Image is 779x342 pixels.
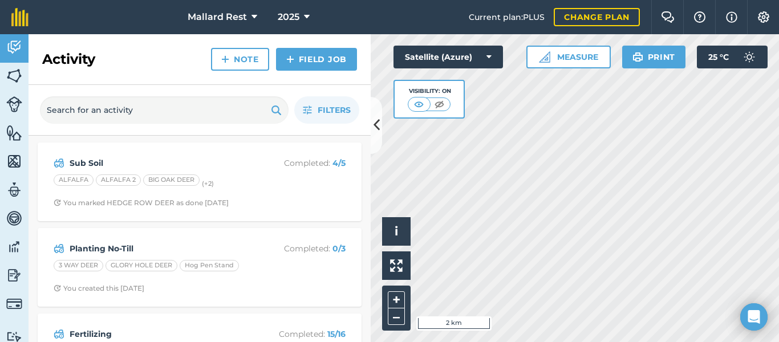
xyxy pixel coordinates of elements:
h2: Activity [42,50,95,68]
img: svg+xml;base64,PD94bWwgdmVyc2lvbj0iMS4wIiBlbmNvZGluZz0idXRmLTgiPz4KPCEtLSBHZW5lcmF0b3I6IEFkb2JlIE... [6,210,22,227]
div: Visibility: On [408,87,451,96]
a: Planting No-TillCompleted: 0/33 WAY DEERGLORY HOLE DEERHog Pen StandClock with arrow pointing clo... [44,235,355,300]
div: BIG OAK DEER [143,174,200,186]
img: A question mark icon [693,11,707,23]
img: svg+xml;base64,PD94bWwgdmVyc2lvbj0iMS4wIiBlbmNvZGluZz0idXRmLTgiPz4KPCEtLSBHZW5lcmF0b3I6IEFkb2JlIE... [6,296,22,312]
img: svg+xml;base64,PHN2ZyB4bWxucz0iaHR0cDovL3d3dy53My5vcmcvMjAwMC9zdmciIHdpZHRoPSI1NiIgaGVpZ2h0PSI2MC... [6,153,22,170]
p: Completed : [255,328,346,340]
img: Ruler icon [539,51,550,63]
img: Four arrows, one pointing top left, one top right, one bottom right and the last bottom left [390,259,403,272]
strong: Planting No-Till [70,242,250,255]
strong: 0 / 3 [332,243,346,254]
strong: Sub Soil [70,157,250,169]
strong: Fertilizing [70,328,250,340]
small: (+ 2 ) [202,180,214,188]
a: Change plan [554,8,640,26]
img: svg+xml;base64,PD94bWwgdmVyc2lvbj0iMS4wIiBlbmNvZGluZz0idXRmLTgiPz4KPCEtLSBHZW5lcmF0b3I6IEFkb2JlIE... [54,242,64,255]
button: Print [622,46,686,68]
img: A cog icon [757,11,770,23]
img: svg+xml;base64,PHN2ZyB4bWxucz0iaHR0cDovL3d3dy53My5vcmcvMjAwMC9zdmciIHdpZHRoPSI1MCIgaGVpZ2h0PSI0MC... [412,99,426,110]
div: Hog Pen Stand [180,260,239,271]
button: Satellite (Azure) [393,46,503,68]
span: Mallard Rest [188,10,247,24]
button: i [382,217,411,246]
span: 25 ° C [708,46,729,68]
img: svg+xml;base64,PHN2ZyB4bWxucz0iaHR0cDovL3d3dy53My5vcmcvMjAwMC9zdmciIHdpZHRoPSIxOSIgaGVpZ2h0PSIyNC... [271,103,282,117]
div: You marked HEDGE ROW DEER as done [DATE] [54,198,229,207]
img: svg+xml;base64,PD94bWwgdmVyc2lvbj0iMS4wIiBlbmNvZGluZz0idXRmLTgiPz4KPCEtLSBHZW5lcmF0b3I6IEFkb2JlIE... [6,267,22,284]
span: i [395,224,398,238]
div: 3 WAY DEER [54,260,103,271]
img: fieldmargin Logo [11,8,29,26]
img: Two speech bubbles overlapping with the left bubble in the forefront [661,11,675,23]
img: svg+xml;base64,PD94bWwgdmVyc2lvbj0iMS4wIiBlbmNvZGluZz0idXRmLTgiPz4KPCEtLSBHZW5lcmF0b3I6IEFkb2JlIE... [6,181,22,198]
img: svg+xml;base64,PHN2ZyB4bWxucz0iaHR0cDovL3d3dy53My5vcmcvMjAwMC9zdmciIHdpZHRoPSI1NiIgaGVpZ2h0PSI2MC... [6,124,22,141]
span: 2025 [278,10,299,24]
button: – [388,308,405,325]
img: svg+xml;base64,PHN2ZyB4bWxucz0iaHR0cDovL3d3dy53My5vcmcvMjAwMC9zdmciIHdpZHRoPSIxNCIgaGVpZ2h0PSIyNC... [221,52,229,66]
img: svg+xml;base64,PHN2ZyB4bWxucz0iaHR0cDovL3d3dy53My5vcmcvMjAwMC9zdmciIHdpZHRoPSI1NiIgaGVpZ2h0PSI2MC... [6,67,22,84]
a: Sub SoilCompleted: 4/5ALFALFAALFALFA 2BIG OAK DEER(+2)Clock with arrow pointing clockwiseYou mark... [44,149,355,214]
img: Clock with arrow pointing clockwise [54,199,61,206]
input: Search for an activity [40,96,289,124]
img: svg+xml;base64,PD94bWwgdmVyc2lvbj0iMS4wIiBlbmNvZGluZz0idXRmLTgiPz4KPCEtLSBHZW5lcmF0b3I6IEFkb2JlIE... [6,238,22,255]
img: svg+xml;base64,PHN2ZyB4bWxucz0iaHR0cDovL3d3dy53My5vcmcvMjAwMC9zdmciIHdpZHRoPSIxNyIgaGVpZ2h0PSIxNy... [726,10,737,24]
img: svg+xml;base64,PD94bWwgdmVyc2lvbj0iMS4wIiBlbmNvZGluZz0idXRmLTgiPz4KPCEtLSBHZW5lcmF0b3I6IEFkb2JlIE... [6,331,22,342]
img: svg+xml;base64,PD94bWwgdmVyc2lvbj0iMS4wIiBlbmNvZGluZz0idXRmLTgiPz4KPCEtLSBHZW5lcmF0b3I6IEFkb2JlIE... [738,46,761,68]
img: svg+xml;base64,PHN2ZyB4bWxucz0iaHR0cDovL3d3dy53My5vcmcvMjAwMC9zdmciIHdpZHRoPSIxNCIgaGVpZ2h0PSIyNC... [286,52,294,66]
img: Clock with arrow pointing clockwise [54,284,61,292]
div: ALFALFA [54,174,94,186]
img: svg+xml;base64,PD94bWwgdmVyc2lvbj0iMS4wIiBlbmNvZGluZz0idXRmLTgiPz4KPCEtLSBHZW5lcmF0b3I6IEFkb2JlIE... [6,96,22,112]
div: Open Intercom Messenger [740,303,768,331]
button: 25 °C [697,46,768,68]
span: Filters [318,104,351,116]
strong: 4 / 5 [332,158,346,168]
img: svg+xml;base64,PHN2ZyB4bWxucz0iaHR0cDovL3d3dy53My5vcmcvMjAwMC9zdmciIHdpZHRoPSI1MCIgaGVpZ2h0PSI0MC... [432,99,447,110]
div: GLORY HOLE DEER [106,260,177,271]
a: Field Job [276,48,357,71]
img: svg+xml;base64,PHN2ZyB4bWxucz0iaHR0cDovL3d3dy53My5vcmcvMjAwMC9zdmciIHdpZHRoPSIxOSIgaGVpZ2h0PSIyNC... [632,50,643,64]
div: ALFALFA 2 [96,174,141,186]
img: svg+xml;base64,PD94bWwgdmVyc2lvbj0iMS4wIiBlbmNvZGluZz0idXRmLTgiPz4KPCEtLSBHZW5lcmF0b3I6IEFkb2JlIE... [6,39,22,56]
img: svg+xml;base64,PD94bWwgdmVyc2lvbj0iMS4wIiBlbmNvZGluZz0idXRmLTgiPz4KPCEtLSBHZW5lcmF0b3I6IEFkb2JlIE... [54,156,64,170]
button: Filters [294,96,359,124]
p: Completed : [255,242,346,255]
strong: 15 / 16 [327,329,346,339]
button: + [388,291,405,308]
img: svg+xml;base64,PD94bWwgdmVyc2lvbj0iMS4wIiBlbmNvZGluZz0idXRmLTgiPz4KPCEtLSBHZW5lcmF0b3I6IEFkb2JlIE... [54,327,64,341]
div: You created this [DATE] [54,284,144,293]
button: Measure [526,46,611,68]
span: Current plan : PLUS [469,11,545,23]
p: Completed : [255,157,346,169]
a: Note [211,48,269,71]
